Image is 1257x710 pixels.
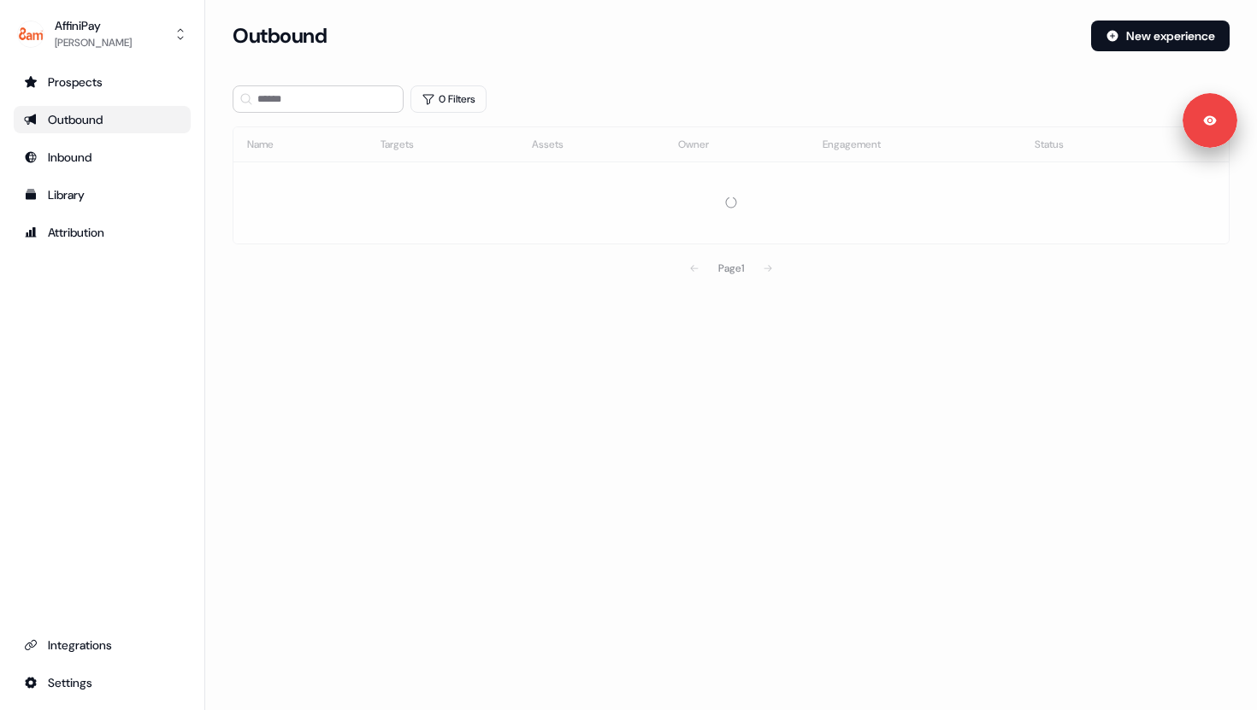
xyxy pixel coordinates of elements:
a: Go to outbound experience [14,106,191,133]
div: Prospects [24,73,180,91]
div: Integrations [24,637,180,654]
div: Settings [24,674,180,691]
button: 0 Filters [410,85,487,113]
h3: Outbound [233,23,327,49]
button: AffiniPay[PERSON_NAME] [14,14,191,55]
div: Outbound [24,111,180,128]
a: Go to prospects [14,68,191,96]
div: AffiniPay [55,17,132,34]
a: Go to templates [14,181,191,208]
div: [PERSON_NAME] [55,34,132,51]
div: Inbound [24,149,180,166]
div: Attribution [24,224,180,241]
div: Library [24,186,180,203]
a: Go to attribution [14,219,191,246]
a: Go to integrations [14,669,191,696]
a: Go to integrations [14,631,191,659]
a: Go to Inbound [14,144,191,171]
button: New experience [1091,21,1230,51]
